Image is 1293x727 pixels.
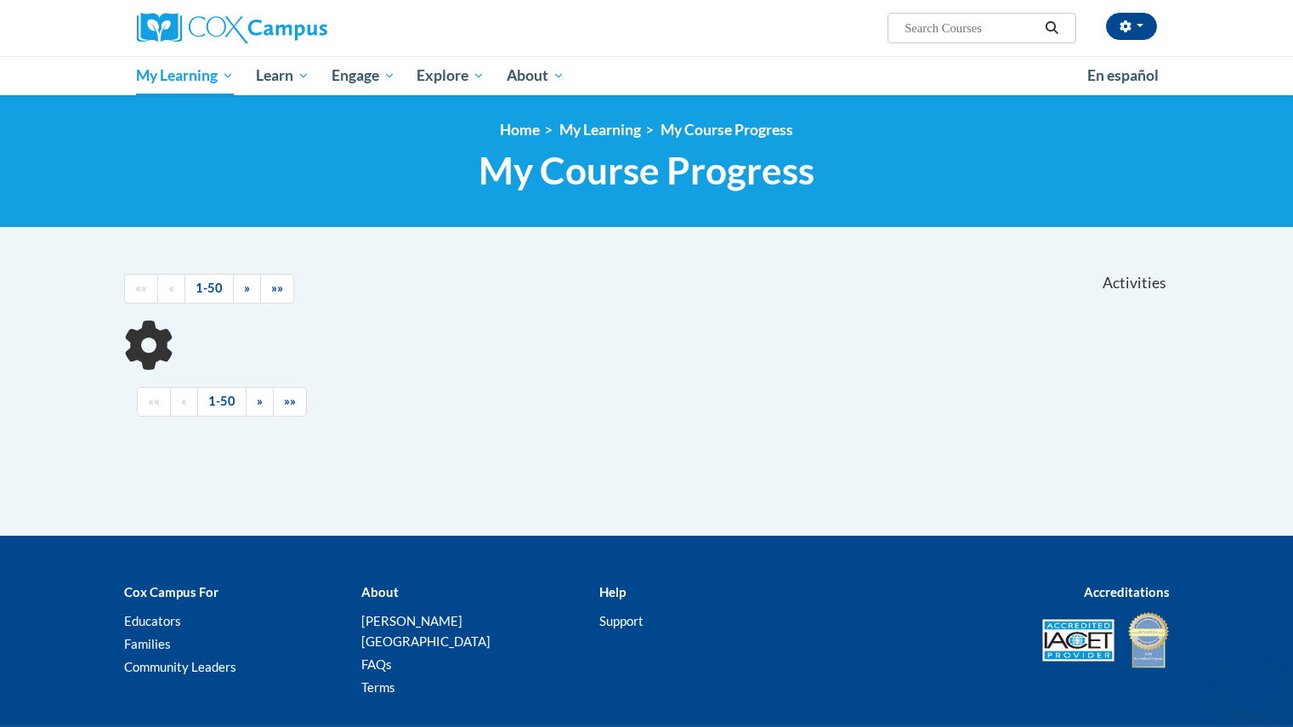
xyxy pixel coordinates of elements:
[496,56,576,95] a: About
[111,56,1182,95] div: Main menu
[137,13,460,43] a: Cox Campus
[137,387,171,417] a: Begining
[1042,619,1114,662] img: Accredited IACET® Provider
[233,274,261,304] a: Next
[500,121,540,139] a: Home
[136,65,234,86] span: My Learning
[246,387,274,417] a: Next
[332,65,395,86] span: Engage
[361,656,392,672] a: FAQs
[124,274,158,304] a: Begining
[559,121,641,139] a: My Learning
[1103,274,1166,293] span: Activities
[361,613,491,649] a: [PERSON_NAME][GEOGRAPHIC_DATA]
[157,274,185,304] a: Previous
[137,13,327,43] img: Cox Campus
[184,274,234,304] a: 1-50
[599,584,626,599] b: Help
[1127,611,1170,670] img: IDA® Accredited
[320,56,406,95] a: Engage
[168,281,174,295] span: «
[126,56,246,95] a: My Learning
[1084,584,1170,599] b: Accreditations
[405,56,496,95] a: Explore
[1039,18,1064,38] button: Search
[1087,66,1159,84] span: En español
[1076,58,1170,94] a: En español
[170,387,198,417] a: Previous
[245,56,320,95] a: Learn
[1225,659,1279,713] iframe: Button to launch messaging window
[181,394,187,408] span: «
[599,613,644,628] a: Support
[273,387,307,417] a: End
[197,387,247,417] a: 1-50
[479,148,814,193] span: My Course Progress
[257,394,263,408] span: »
[124,613,181,628] a: Educators
[661,121,793,139] a: My Course Progress
[1106,13,1157,40] button: Account Settings
[271,281,283,295] span: »»
[244,281,250,295] span: »
[148,394,160,408] span: ««
[124,636,171,651] a: Families
[903,18,1039,38] input: Search Courses
[260,274,294,304] a: End
[361,584,399,599] b: About
[124,659,236,674] a: Community Leaders
[361,679,395,695] a: Terms
[256,65,309,86] span: Learn
[284,394,296,408] span: »»
[417,65,485,86] span: Explore
[124,584,218,599] b: Cox Campus For
[135,281,147,295] span: ««
[507,65,564,86] span: About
